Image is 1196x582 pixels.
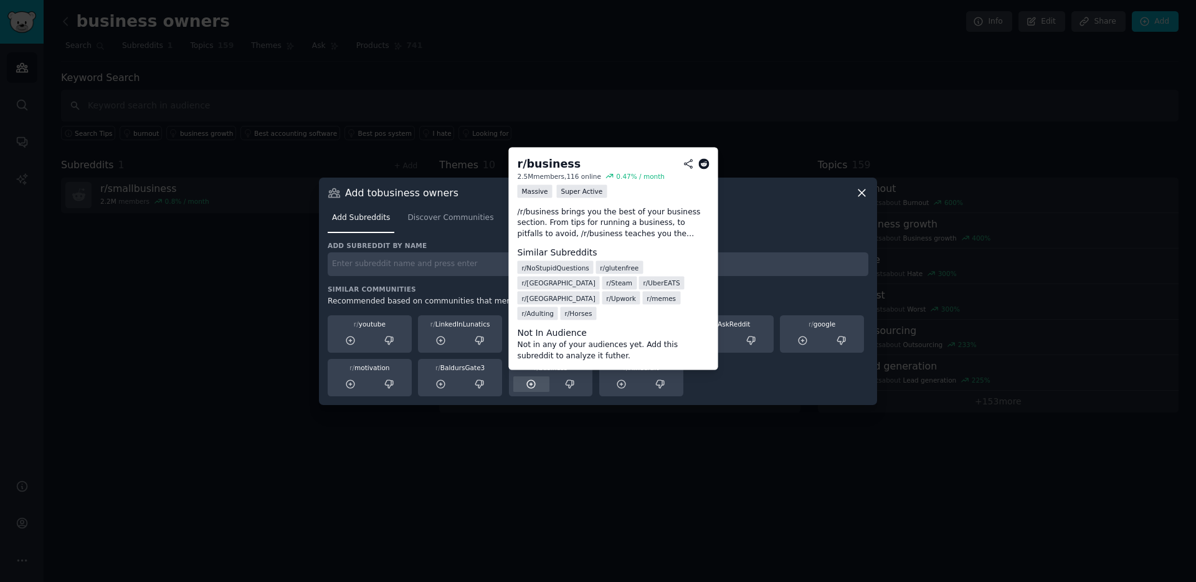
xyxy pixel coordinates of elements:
h3: Add subreddit by name [328,241,868,250]
span: r/ Horses [564,309,592,318]
div: 0.47 % / month [616,171,665,180]
dt: Not In Audience [518,327,710,340]
div: AskReddit [694,320,769,328]
span: Discover Communities [407,212,493,224]
span: r/ [349,364,354,371]
span: r/ [809,320,814,328]
span: r/ Adulting [522,309,554,318]
div: google [784,320,860,328]
span: r/ glutenfree [600,263,638,272]
span: r/ [354,320,359,328]
div: Massive [518,184,553,198]
span: r/ [GEOGRAPHIC_DATA] [522,279,596,287]
div: LinkedInLunatics [422,320,498,328]
div: BaldursGate3 [422,363,498,372]
span: Add Subreddits [332,212,390,224]
span: r/ Upwork [606,293,636,302]
span: r/ [624,364,629,371]
span: r/ [435,364,440,371]
span: r/ UberEATS [643,279,680,287]
h3: Add to business owners [345,186,458,199]
input: Enter subreddit name and press enter [328,252,868,277]
div: r/ business [518,156,581,172]
div: Super Active [557,184,607,198]
span: r/ memes [647,293,676,302]
div: motivation [332,363,407,372]
dt: Similar Subreddits [518,246,710,259]
div: 2.5M members, 116 online [518,171,601,180]
h3: Similar Communities [328,285,868,293]
p: /r/business brings you the best of your business section. From tips for running a business, to pi... [518,206,710,239]
a: Add Subreddits [328,208,394,234]
span: r/ NoStupidQuestions [522,263,589,272]
div: youtube [332,320,407,328]
span: r/ Steam [606,279,632,287]
a: Discover Communities [403,208,498,234]
span: r/ [534,364,539,371]
span: r/ [GEOGRAPHIC_DATA] [522,293,596,302]
dd: Not in any of your audiences yet. Add this subreddit to analyze it futher. [518,340,710,361]
div: Recommended based on communities that members of your audience also participate in. [328,296,868,307]
span: r/ [430,320,435,328]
